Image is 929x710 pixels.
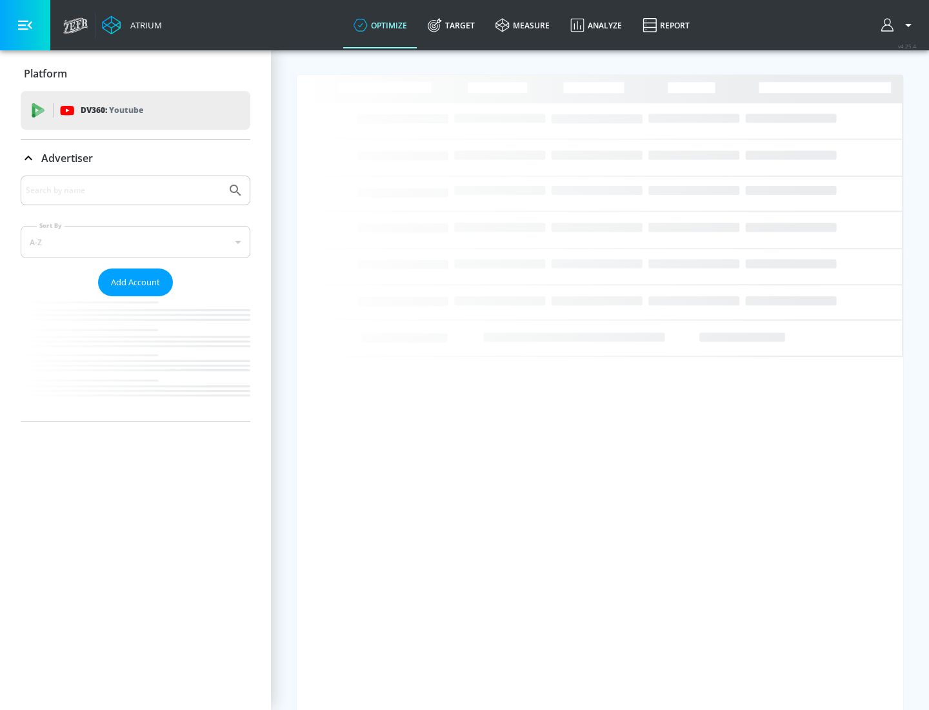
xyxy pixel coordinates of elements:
p: DV360: [81,103,143,117]
div: A-Z [21,226,250,258]
div: Advertiser [21,176,250,421]
p: Youtube [109,103,143,117]
input: Search by name [26,182,221,199]
p: Platform [24,66,67,81]
span: v 4.25.4 [898,43,916,50]
label: Sort By [37,221,65,230]
a: measure [485,2,560,48]
a: Report [632,2,700,48]
button: Add Account [98,269,173,296]
a: Analyze [560,2,632,48]
a: Atrium [102,15,162,35]
nav: list of Advertiser [21,296,250,421]
a: optimize [343,2,417,48]
div: DV360: Youtube [21,91,250,130]
a: Target [417,2,485,48]
span: Add Account [111,275,160,290]
div: Platform [21,56,250,92]
div: Atrium [125,19,162,31]
div: Advertiser [21,140,250,176]
p: Advertiser [41,151,93,165]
